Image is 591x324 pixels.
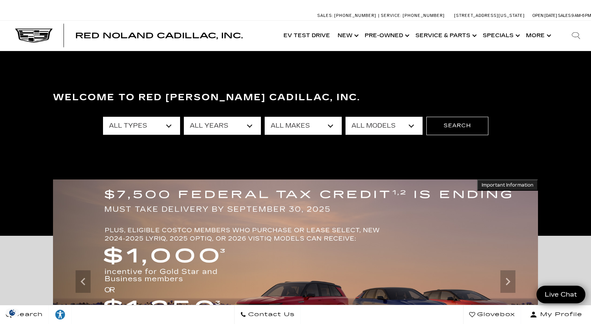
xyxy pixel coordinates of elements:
[536,286,585,303] a: Live Chat
[15,29,53,43] img: Cadillac Dark Logo with Cadillac White Text
[280,21,334,51] a: EV Test Drive
[537,309,582,320] span: My Profile
[477,179,538,191] button: Important Information
[75,32,243,39] a: Red Noland Cadillac, Inc.
[463,305,521,324] a: Glovebox
[571,13,591,18] span: 9 AM-6 PM
[4,309,21,316] img: Opt-Out Icon
[53,90,538,105] h3: Welcome to Red [PERSON_NAME] Cadillac, Inc.
[184,117,261,135] select: Filter by year
[475,309,515,320] span: Glovebox
[49,309,71,320] div: Explore your accessibility options
[479,21,522,51] a: Specials
[317,14,378,18] a: Sales: [PHONE_NUMBER]
[532,13,557,18] span: Open [DATE]
[454,13,525,18] a: [STREET_ADDRESS][US_STATE]
[265,117,342,135] select: Filter by make
[4,309,21,316] section: Click to Open Cookie Consent Modal
[317,13,333,18] span: Sales:
[378,14,447,18] a: Service: [PHONE_NUMBER]
[12,309,43,320] span: Search
[334,21,361,51] a: New
[381,13,402,18] span: Service:
[403,13,445,18] span: [PHONE_NUMBER]
[412,21,479,51] a: Service & Parts
[500,270,515,293] div: Next slide
[482,182,533,188] span: Important Information
[75,31,243,40] span: Red Noland Cadillac, Inc.
[521,305,591,324] button: Open user profile menu
[541,290,581,299] span: Live Chat
[361,21,412,51] a: Pre-Owned
[234,305,301,324] a: Contact Us
[558,13,571,18] span: Sales:
[49,305,72,324] a: Explore your accessibility options
[522,21,553,51] button: More
[76,270,91,293] div: Previous slide
[426,117,488,135] button: Search
[334,13,376,18] span: [PHONE_NUMBER]
[103,117,180,135] select: Filter by type
[246,309,295,320] span: Contact Us
[346,117,423,135] select: Filter by model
